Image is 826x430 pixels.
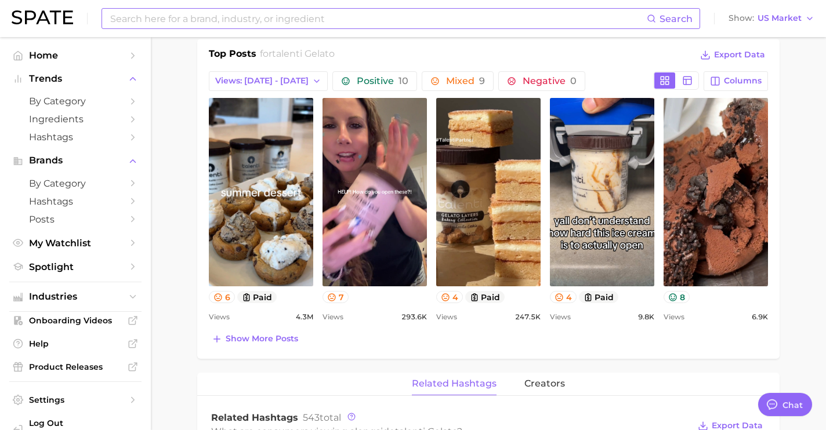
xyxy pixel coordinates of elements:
span: Settings [29,395,122,405]
span: Posts [29,214,122,225]
button: Brands [9,152,142,169]
a: Settings [9,391,142,409]
span: 543 [303,412,320,423]
span: Views [664,310,684,324]
a: Spotlight [9,258,142,276]
button: 4 [436,291,463,303]
span: by Category [29,178,122,189]
span: Export Data [714,50,765,60]
a: Home [9,46,142,64]
span: Views [209,310,230,324]
span: Hashtags [29,196,122,207]
span: by Category [29,96,122,107]
span: 9 [479,75,485,86]
a: Help [9,335,142,352]
span: Ingredients [29,114,122,125]
span: 9.8k [638,310,654,324]
span: 4.3m [296,310,313,324]
button: Trends [9,70,142,88]
span: Onboarding Videos [29,315,122,326]
span: Views [323,310,343,324]
button: paid [465,291,505,303]
span: Show more posts [226,334,298,344]
span: Views [436,310,457,324]
a: Product Releases [9,358,142,376]
span: total [303,412,341,423]
span: 293.6k [401,310,427,324]
button: 4 [550,291,577,303]
a: Posts [9,210,142,228]
span: US Market [758,15,802,21]
a: My Watchlist [9,234,142,252]
span: Help [29,338,122,349]
button: ShowUS Market [726,11,817,26]
span: Search [660,13,693,24]
button: 7 [323,291,349,303]
input: Search here for a brand, industry, or ingredient [109,9,647,28]
a: by Category [9,92,142,110]
span: My Watchlist [29,238,122,249]
span: Trends [29,74,122,84]
span: Views [550,310,571,324]
span: Positive [357,76,408,86]
span: Columns [724,76,762,86]
span: Product Releases [29,362,122,372]
button: Show more posts [209,331,301,347]
span: Negative [523,76,577,86]
a: by Category [9,174,142,192]
a: Hashtags [9,128,142,146]
span: Views: [DATE] - [DATE] [215,76,309,86]
span: Related Hashtags [211,412,298,423]
span: Spotlight [29,261,122,272]
span: Brands [29,155,122,166]
button: paid [579,291,619,303]
button: Export Data [697,47,768,63]
span: 247.5k [515,310,541,324]
h2: for [260,47,335,64]
button: 8 [664,291,690,303]
span: related hashtags [412,378,497,389]
a: Ingredients [9,110,142,128]
span: 10 [398,75,408,86]
a: Hashtags [9,192,142,210]
span: Industries [29,291,122,302]
button: 6 [209,291,235,303]
a: Onboarding Videos [9,312,142,329]
span: talenti gelato [272,48,335,59]
span: Show [729,15,754,21]
span: Mixed [446,76,485,86]
h1: Top Posts [209,47,256,64]
span: creators [524,378,565,389]
span: Log Out [29,418,132,428]
button: paid [237,291,277,303]
span: Home [29,50,122,61]
span: 6.9k [752,310,768,324]
img: SPATE [12,10,73,24]
button: Views: [DATE] - [DATE] [209,71,328,91]
button: Industries [9,288,142,305]
span: Hashtags [29,132,122,143]
span: 0 [570,75,577,86]
button: Columns [704,71,768,91]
